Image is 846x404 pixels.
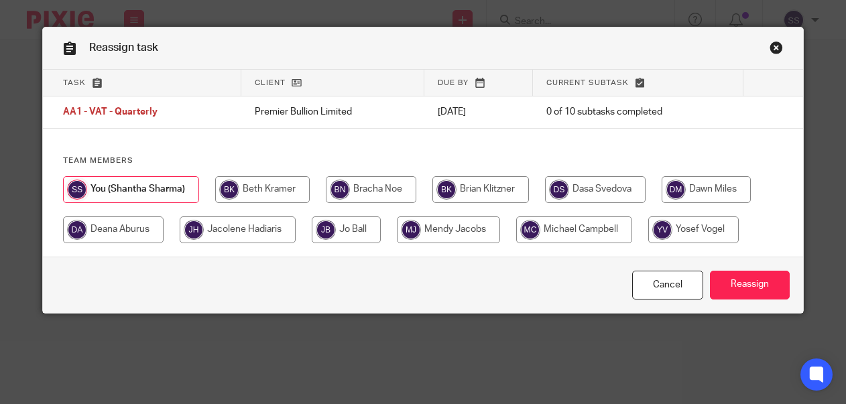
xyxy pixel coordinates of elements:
[255,79,286,86] span: Client
[63,155,783,166] h4: Team members
[89,42,158,53] span: Reassign task
[63,108,158,117] span: AA1 - VAT - Quarterly
[770,41,783,59] a: Close this dialog window
[533,96,743,129] td: 0 of 10 subtasks completed
[632,271,703,299] a: Close this dialog window
[710,271,790,299] input: Reassign
[438,105,520,119] p: [DATE]
[438,79,469,86] span: Due by
[546,79,629,86] span: Current subtask
[63,79,86,86] span: Task
[255,105,411,119] p: Premier Bullion Limited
